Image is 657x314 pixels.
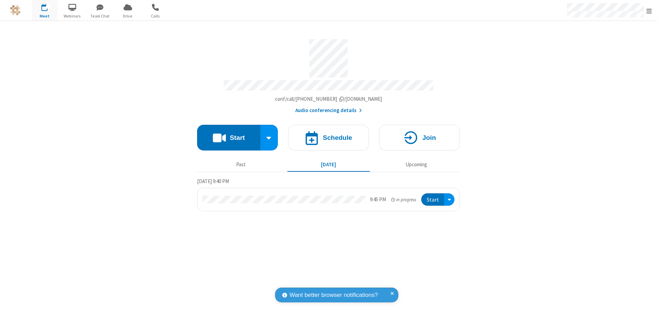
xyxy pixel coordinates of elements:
[197,177,460,212] section: Today's Meetings
[197,178,229,184] span: [DATE] 9:40 PM
[370,196,386,204] div: 9:45 PM
[289,291,378,300] span: Want better browser notifications?
[143,13,168,19] span: Calls
[275,95,382,103] button: Copy my meeting room linkCopy my meeting room link
[197,125,260,150] button: Start
[422,134,436,141] h4: Join
[32,13,57,19] span: Meet
[444,193,454,206] div: Open menu
[197,34,460,114] section: Account details
[323,134,352,141] h4: Schedule
[275,96,382,102] span: Copy my meeting room link
[375,158,458,171] button: Upcoming
[46,4,51,9] div: 1
[115,13,141,19] span: Drive
[379,125,460,150] button: Join
[288,125,369,150] button: Schedule
[391,196,416,203] em: in progress
[230,134,245,141] h4: Start
[87,13,113,19] span: Team Chat
[260,125,278,150] div: Start conference options
[287,158,370,171] button: [DATE]
[295,107,362,114] button: Audio conferencing details
[10,5,21,15] img: QA Selenium DO NOT DELETE OR CHANGE
[60,13,85,19] span: Webinars
[421,193,444,206] button: Start
[200,158,282,171] button: Past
